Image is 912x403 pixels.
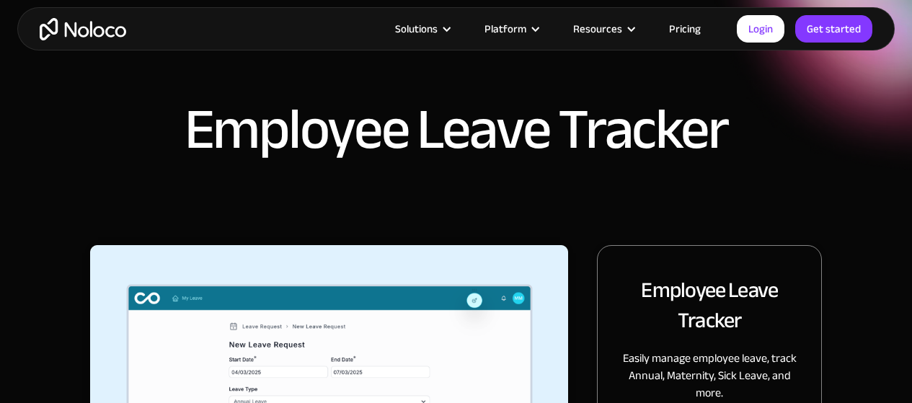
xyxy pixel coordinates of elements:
div: Solutions [395,19,438,38]
p: Easily manage employee leave, track Annual, Maternity, Sick Leave, and more. [615,350,804,402]
div: Resources [573,19,622,38]
div: Platform [484,19,526,38]
a: home [40,18,126,40]
h1: Employee Leave Tracker [185,101,728,159]
a: Get started [795,15,872,43]
a: Pricing [651,19,719,38]
h2: Employee Leave Tracker [615,275,804,335]
a: Login [737,15,784,43]
div: Resources [555,19,651,38]
div: Solutions [377,19,466,38]
div: Platform [466,19,555,38]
